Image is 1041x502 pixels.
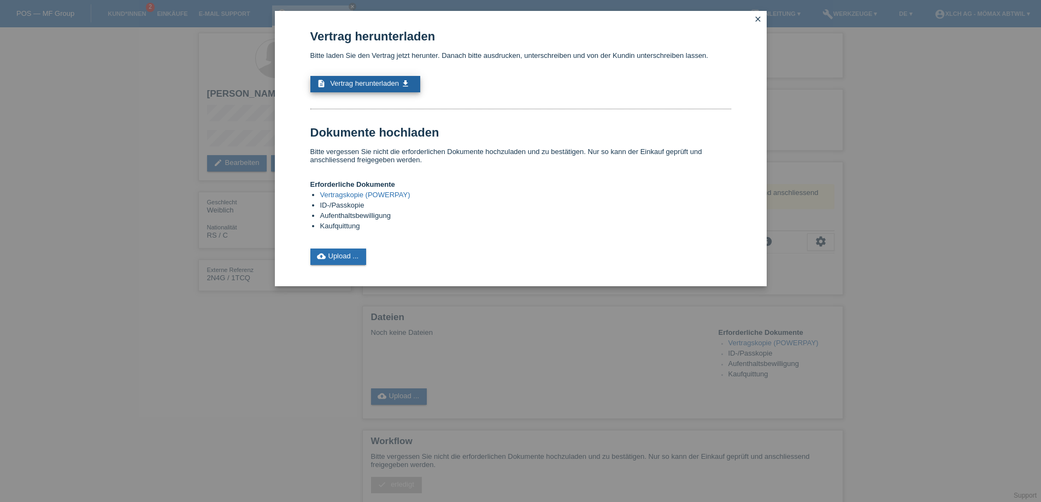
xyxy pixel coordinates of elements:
[317,252,326,261] i: cloud_upload
[754,15,762,23] i: close
[310,147,731,164] p: Bitte vergessen Sie nicht die erforderlichen Dokumente hochzuladen und zu bestätigen. Nur so kann...
[330,79,399,87] span: Vertrag herunterladen
[320,222,731,232] li: Kaufquittung
[401,79,410,88] i: get_app
[310,76,420,92] a: description Vertrag herunterladen get_app
[310,249,367,265] a: cloud_uploadUpload ...
[317,79,326,88] i: description
[310,180,731,188] h4: Erforderliche Dokumente
[320,201,731,211] li: ID-/Passkopie
[310,51,731,60] p: Bitte laden Sie den Vertrag jetzt herunter. Danach bitte ausdrucken, unterschreiben und von der K...
[310,126,731,139] h1: Dokumente hochladen
[320,211,731,222] li: Aufenthaltsbewilligung
[320,191,410,199] a: Vertragskopie (POWERPAY)
[751,14,765,26] a: close
[310,29,731,43] h1: Vertrag herunterladen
